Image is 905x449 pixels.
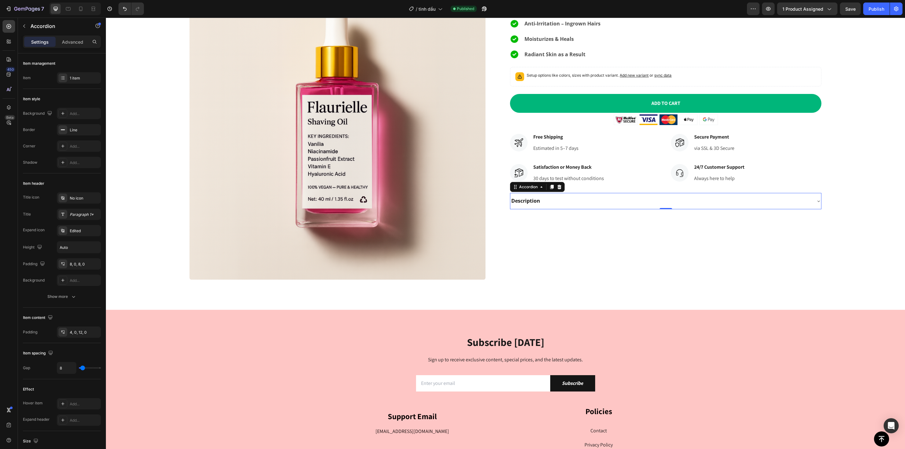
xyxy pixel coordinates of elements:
span: sync data [548,55,566,60]
div: Accordion [412,167,433,172]
span: [EMAIL_ADDRESS][DOMAIN_NAME] [270,410,343,417]
div: Padding [23,260,46,268]
img: gempages_508672003872392313-63a74b63-8316-4bc3-a868-17038e1ced07.png [404,32,413,41]
div: Expand header [23,417,50,422]
button: Save [840,3,861,15]
div: Hover item [23,400,43,406]
input: Auto [57,362,76,374]
div: Line [70,127,99,133]
div: Height [23,243,43,252]
div: Title icon [23,194,39,200]
div: Beta [5,115,15,120]
div: No icon [70,195,99,201]
p: Setup options like colors, sizes with product variant. [421,55,566,61]
p: Accordion [30,22,84,30]
span: Save [845,6,856,12]
p: Advanced [62,39,83,45]
p: Always here to help [588,157,639,165]
div: Background [23,277,45,283]
button: Publish [863,3,890,15]
strong: Moisturizes & Heals [419,18,468,25]
div: Background [23,109,53,118]
strong: Subscribe [456,362,477,369]
span: or [543,55,566,60]
p: Settings [31,39,49,45]
p: Secure Payment [588,116,628,123]
div: Item spacing [23,349,54,358]
p: 7 [41,5,44,13]
p: via SSL & 3D Secure [588,127,628,134]
strong: Description [405,180,434,187]
span: 1 product assigned [782,6,823,12]
span: / [416,6,417,12]
div: Add... [70,160,99,166]
button: <i><strong>Subscribe</strong></i> [444,358,489,374]
div: Show more [47,293,77,300]
p: Estimated in 5–7 days [427,127,473,134]
div: Edited [70,228,99,234]
strong: Support Email [282,393,331,404]
p: Free Shipping [427,116,473,123]
strong: ADD TO CART [546,83,574,89]
p: 30 days to test without conditions [427,157,498,165]
div: Add... [70,401,99,407]
span: tinh dầu [419,6,436,12]
div: Title [23,211,31,217]
span: Add new variant [514,55,543,60]
div: Add... [70,111,99,117]
div: Item content [23,314,54,322]
div: Item management [23,61,55,66]
div: Expand icon [23,227,45,233]
div: 8, 0, 8, 0 [70,261,99,267]
strong: Radiant Skin as a Result [419,33,480,40]
div: 1 item [70,75,99,81]
div: Size [23,437,40,446]
p: 24/7 Customer Support [588,146,639,153]
div: Item [23,75,31,81]
button: <strong>ADD TO CART</strong>&nbsp; [404,76,715,95]
div: Gap [23,365,30,371]
strong: Policies [480,388,506,399]
div: Padding [23,329,37,335]
div: Undo/Redo [118,3,144,15]
div: Corner [23,143,36,149]
div: Add... [70,278,99,283]
input: Enter your email [310,358,445,374]
button: 1 product assigned [777,3,837,15]
button: 7 [3,3,47,15]
div: 4, 0, 12, 0 [70,330,99,335]
p: Sign up to receive exclusive content, special prices, and the latest updates. [217,338,583,347]
div: Item style [23,96,40,102]
div: Effect [23,386,34,392]
p: Satisfaction or Money Back [427,146,498,153]
span: Published [457,6,474,12]
div: Open Intercom Messenger [884,418,899,433]
div: 450 [6,67,15,72]
div: Add... [70,144,99,149]
div: Shadow [23,160,37,165]
button: Show more [23,291,101,302]
img: Alt Image [508,97,612,107]
div: Rich Text Editor. Editing area: main [404,178,435,189]
div: Border [23,127,35,133]
a: Contact [485,409,501,418]
div: Paragraph 1* [70,212,99,217]
input: Auto [57,242,101,253]
div: Item header [23,181,44,186]
div: Publish [869,6,884,12]
div: Add... [70,418,99,423]
strong: Subscribe [DATE] [361,318,438,331]
iframe: Design area [106,18,905,449]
